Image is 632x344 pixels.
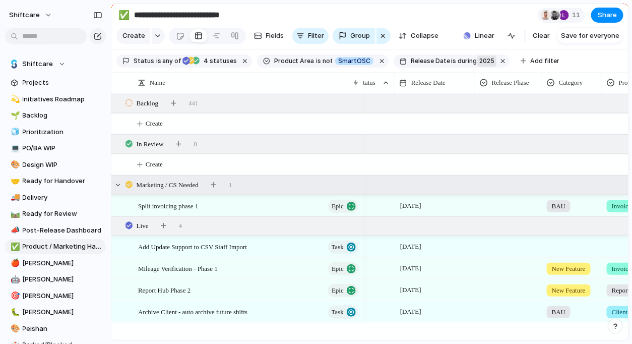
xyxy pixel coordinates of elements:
span: Save for everyone [561,31,619,41]
button: 🚚 [9,193,19,203]
div: 🎯 [11,290,18,302]
span: Collapse [411,31,438,41]
span: Filter [308,31,325,41]
button: Save for everyone [557,28,623,44]
a: 🎨Peishan [5,321,106,336]
span: Backlog [23,110,102,121]
button: Clear [529,28,554,44]
span: [PERSON_NAME] [23,274,102,284]
button: 🐛 [9,307,19,317]
span: Create [146,119,163,129]
button: isnot [314,55,335,67]
span: is [451,56,456,66]
div: 🍎 [11,257,18,269]
button: ✅ [9,242,19,252]
a: 💻PO/BA WIP [5,141,106,156]
button: Epic [328,200,358,213]
div: 🤖[PERSON_NAME] [5,272,106,287]
span: 4 [201,57,210,65]
span: 1 [229,180,232,190]
button: 🎨 [9,324,19,334]
span: Release Date [411,56,450,66]
a: 🚚Delivery [5,190,106,205]
span: Split invoicing phase 1 [138,200,199,211]
span: Peishan [23,324,102,334]
a: ✅Product / Marketing Handover [5,239,106,254]
span: Share [598,10,617,20]
button: 🤖 [9,274,19,284]
span: [PERSON_NAME] [23,291,102,301]
button: ✅ [116,7,132,23]
span: 441 [188,98,199,108]
span: Category [559,78,583,88]
div: ✅ [11,241,18,253]
div: 🚚 [11,192,18,203]
span: [DATE] [398,241,424,253]
span: Archive Client - auto archive future shifts [138,306,247,317]
span: Design WIP [23,160,102,170]
span: Status [134,56,154,66]
span: Shiftcare [23,59,53,69]
button: 🧊 [9,127,19,137]
button: 🎨 [9,160,19,170]
span: shiftcare [9,10,40,20]
button: Create [116,28,150,44]
a: 💫Initiatives Roadmap [5,92,106,107]
div: 🛤️ [11,208,18,220]
div: 📣 [11,224,18,236]
button: 🛤️ [9,209,19,219]
button: Shiftcare [5,56,106,72]
a: 🎯[PERSON_NAME] [5,289,106,304]
span: 2025 [479,56,494,66]
span: Epic [332,262,344,276]
span: Fields [266,31,284,41]
button: 🤝 [9,176,19,186]
button: 📣 [9,225,19,236]
span: [DATE] [398,200,424,212]
div: 🍎[PERSON_NAME] [5,256,106,271]
span: [PERSON_NAME] [23,258,102,268]
a: 🐛[PERSON_NAME] [5,305,106,320]
a: 📣Post-Release Dashboard [5,223,106,238]
span: any of [161,56,181,66]
span: Live [137,221,149,231]
button: 🍎 [9,258,19,268]
button: Fields [250,28,288,44]
button: Task [328,241,358,254]
span: Group [351,31,370,41]
span: Projects [23,78,102,88]
span: Ready for Handover [23,176,102,186]
div: ✅ [118,8,130,22]
span: Post-Release Dashboard [23,225,102,236]
span: [DATE] [398,306,424,318]
button: 4 statuses [182,55,239,67]
span: Create [122,31,145,41]
span: Product Area [274,56,314,66]
span: 0 [194,139,198,149]
a: 🤝Ready for Handover [5,174,106,189]
span: [DATE] [398,262,424,274]
span: In Review [137,139,164,149]
button: 🎯 [9,291,19,301]
div: 🐛 [11,307,18,318]
button: shiftcare [5,7,57,23]
span: New Feature [552,285,586,296]
span: PO/BA WIP [23,143,102,153]
button: 💫 [9,94,19,104]
span: not [322,56,333,66]
span: [PERSON_NAME] [23,307,102,317]
a: 🛤️Ready for Review [5,206,106,221]
button: Add filter [515,54,565,68]
span: SmartOSC [338,56,370,66]
span: Ready for Review [23,209,102,219]
div: 🤝 [11,176,18,187]
span: Product / Marketing Handover [23,242,102,252]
